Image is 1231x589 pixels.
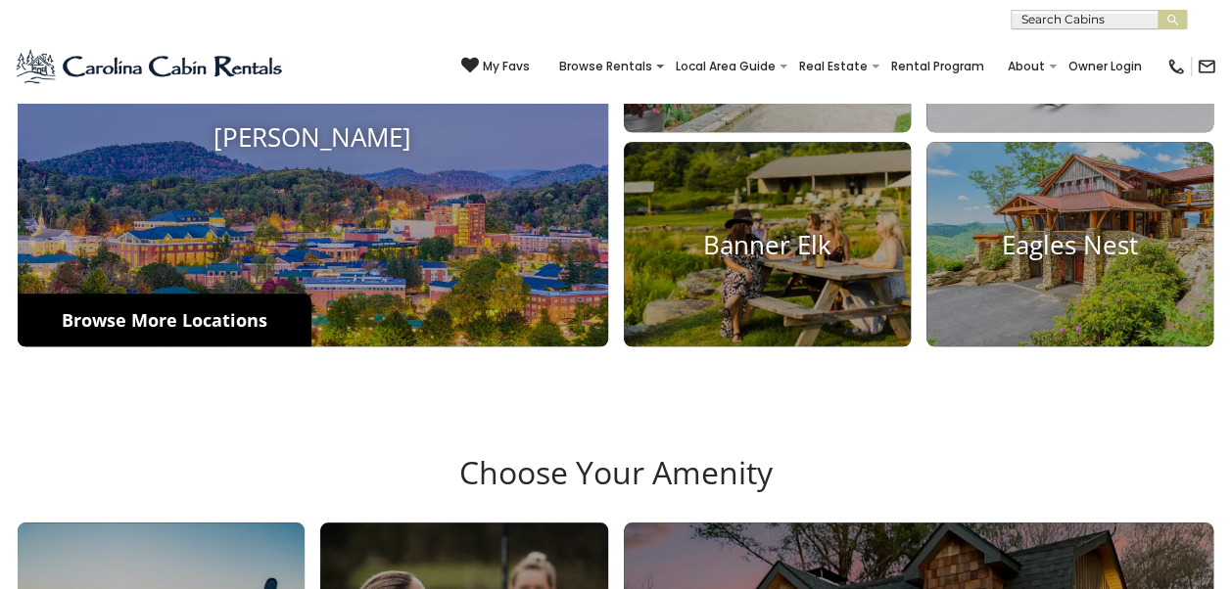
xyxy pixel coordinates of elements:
a: My Favs [461,57,530,76]
a: Browse More Locations [18,294,311,346]
a: Banner Elk [624,142,911,346]
h3: Choose Your Amenity [15,454,1216,522]
span: My Favs [483,58,530,75]
h4: Eagles Nest [926,229,1213,259]
h4: [PERSON_NAME] [18,122,608,153]
a: Owner Login [1059,53,1152,80]
a: Real Estate [789,53,877,80]
h4: Banner Elk [624,229,911,259]
img: phone-regular-black.png [1166,57,1186,76]
a: Browse Rentals [549,53,662,80]
img: mail-regular-black.png [1197,57,1216,76]
a: Eagles Nest [926,142,1213,346]
a: Rental Program [881,53,994,80]
a: About [998,53,1055,80]
a: Local Area Guide [666,53,785,80]
img: Blue-2.png [15,47,286,86]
